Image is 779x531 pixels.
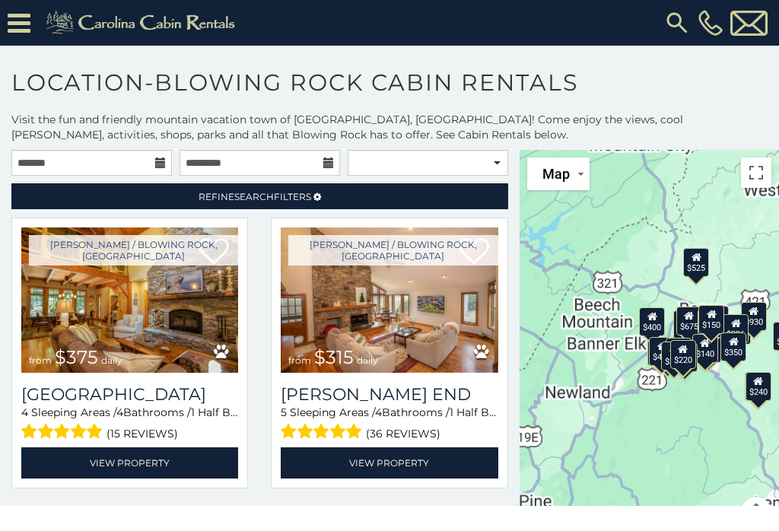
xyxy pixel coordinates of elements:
[684,248,710,277] div: $525
[21,384,238,405] h3: Mountain Song Lodge
[234,191,274,202] span: Search
[281,384,498,405] a: [PERSON_NAME] End
[55,346,98,368] span: $375
[698,305,724,334] div: $150
[29,355,52,366] span: from
[542,166,570,182] span: Map
[670,340,696,369] div: $220
[720,332,746,361] div: $350
[191,405,260,419] span: 1 Half Baths /
[281,405,498,444] div: Sleeping Areas / Bathrooms / Sleeps:
[21,384,238,405] a: [GEOGRAPHIC_DATA]
[21,227,238,373] a: Mountain Song Lodge from $375 daily
[281,384,498,405] h3: Moss End
[648,337,674,366] div: $375
[107,424,178,444] span: (15 reviews)
[281,227,498,373] img: Moss End
[199,191,311,202] span: Refine Filters
[101,355,122,366] span: daily
[692,334,718,363] div: $140
[29,235,238,265] a: [PERSON_NAME] / Blowing Rock, [GEOGRAPHIC_DATA]
[116,405,123,419] span: 4
[527,157,590,190] button: Change map style
[741,302,767,331] div: $930
[21,227,238,373] img: Mountain Song Lodge
[375,405,382,419] span: 4
[723,314,749,343] div: $226
[38,8,248,38] img: Khaki-logo.png
[357,355,378,366] span: daily
[450,405,519,419] span: 1 Half Baths /
[676,307,702,335] div: $675
[741,497,771,527] button: Map camera controls
[666,338,692,367] div: $165
[741,157,771,188] button: Toggle fullscreen view
[281,447,498,479] a: View Property
[746,372,771,401] div: $240
[21,447,238,479] a: View Property
[663,9,691,37] img: search-regular.svg
[662,342,688,370] div: $355
[21,405,238,444] div: Sleeping Areas / Bathrooms / Sleeps:
[640,307,666,336] div: $400
[281,227,498,373] a: Moss End from $315 daily
[649,337,675,366] div: $410
[288,235,498,265] a: [PERSON_NAME] / Blowing Rock, [GEOGRAPHIC_DATA]
[674,310,700,339] div: $315
[288,355,311,366] span: from
[314,346,354,368] span: $315
[366,424,440,444] span: (36 reviews)
[21,405,28,419] span: 4
[281,405,287,419] span: 5
[695,10,727,36] a: [PHONE_NUMBER]
[11,183,508,209] a: RefineSearchFilters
